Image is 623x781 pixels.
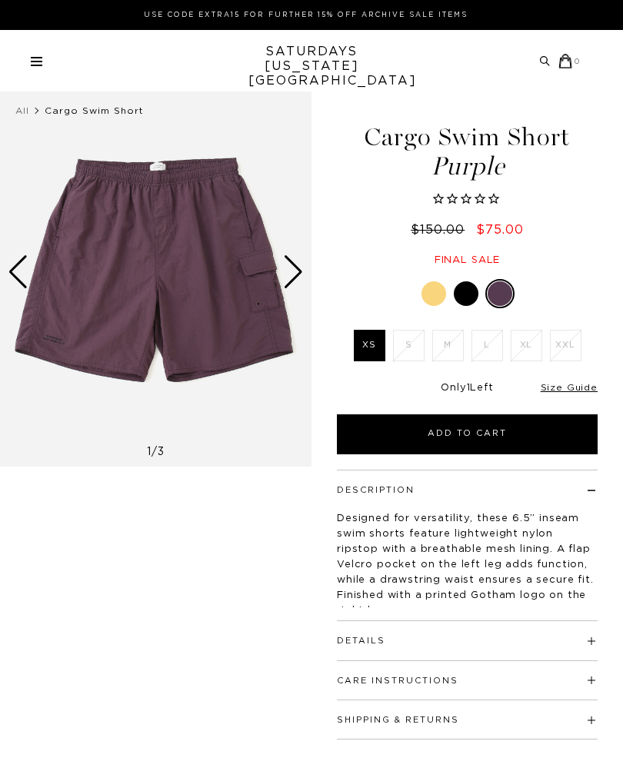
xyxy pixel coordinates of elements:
del: $150.00 [411,224,471,236]
button: Details [337,636,385,645]
span: 1 [467,383,471,393]
button: Add to Cart [337,414,598,454]
div: Final sale [311,254,623,267]
span: 1 [147,447,152,457]
button: Description [337,486,415,494]
label: XS [354,330,385,361]
p: Designed for versatility, these 6.5” inseam swim shorts feature lightweight nylon ripstop with a ... [337,511,598,619]
h1: Cargo Swim Short [311,125,623,179]
span: Cargo Swim Short [45,106,144,115]
a: SATURDAYS[US_STATE][GEOGRAPHIC_DATA] [248,45,375,88]
button: Shipping & Returns [337,716,459,724]
a: Size Guide [541,383,598,392]
p: Use Code EXTRA15 for Further 15% Off Archive Sale Items [37,9,575,21]
div: Previous slide [8,255,28,289]
div: Only Left [337,382,598,395]
div: Next slide [283,255,304,289]
button: Care Instructions [337,676,458,685]
span: Purple [311,154,623,179]
a: 0 [558,54,581,68]
span: 3 [158,447,165,457]
small: 0 [575,58,581,65]
span: Rated 0.0 out of 5 stars 0 reviews [311,191,623,208]
a: All [15,106,29,115]
span: $75.00 [476,224,524,236]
